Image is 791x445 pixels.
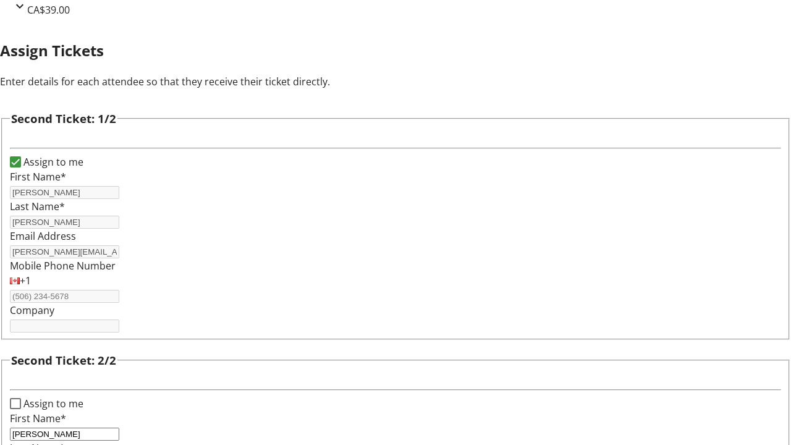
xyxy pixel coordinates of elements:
h3: Second Ticket: 2/2 [11,352,116,369]
label: Company [10,303,54,317]
input: (506) 234-5678 [10,290,119,303]
label: Assign to me [21,155,83,169]
label: Mobile Phone Number [10,259,116,273]
label: Email Address [10,229,76,243]
span: CA$39.00 [27,3,70,17]
label: First Name* [10,412,66,425]
label: First Name* [10,170,66,184]
label: Last Name* [10,200,65,213]
label: Assign to me [21,396,83,411]
h3: Second Ticket: 1/2 [11,110,116,127]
